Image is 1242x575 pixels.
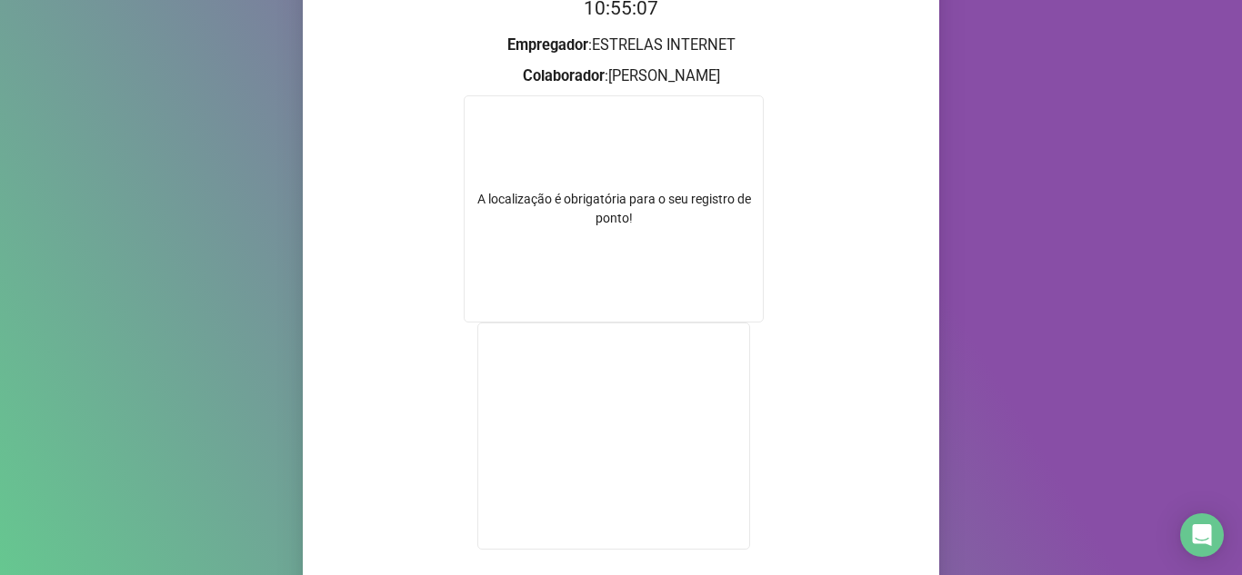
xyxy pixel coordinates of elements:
strong: Colaborador [523,67,605,84]
h3: : [PERSON_NAME] [325,64,917,88]
div: Open Intercom Messenger [1180,513,1224,557]
div: A localização é obrigatória para o seu registro de ponto! [465,190,763,228]
h3: : ESTRELAS INTERNET [325,34,917,57]
strong: Empregador [507,36,588,54]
